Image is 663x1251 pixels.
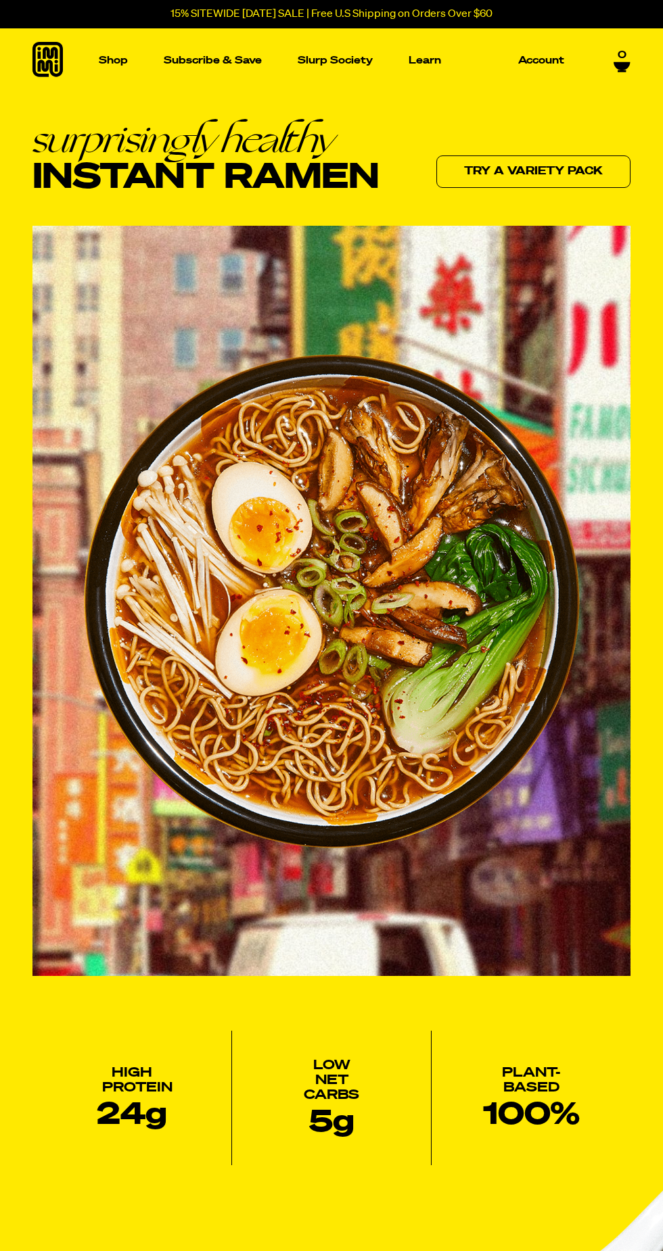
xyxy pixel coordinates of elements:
[618,46,626,58] span: 0
[409,55,441,66] p: Learn
[292,50,378,71] a: Slurp Society
[32,1065,231,1131] div: 24g
[232,1058,431,1138] div: 5g
[302,1058,361,1102] span: Low Net Carbs
[93,28,133,93] a: Shop
[432,1065,631,1131] div: 100%
[403,28,447,93] a: Learn
[164,55,262,66] p: Subscribe & Save
[436,155,631,188] a: Try a variety pack
[501,1065,561,1095] span: Plant-Based
[614,46,631,69] a: 0
[99,55,128,66] p: Shop
[84,354,580,848] img: Ramen bowl
[32,120,379,158] em: surprisingly healthy
[158,50,267,71] a: Subscribe & Save
[170,8,493,20] p: 15% SITEWIDE [DATE] SALE | Free U.S Shipping on Orders Over $60
[513,50,570,71] a: Account
[298,55,373,66] p: Slurp Society
[518,55,564,66] p: Account
[102,1065,162,1095] span: High Protein
[32,120,379,197] h1: Instant Ramen
[93,28,570,93] nav: Main navigation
